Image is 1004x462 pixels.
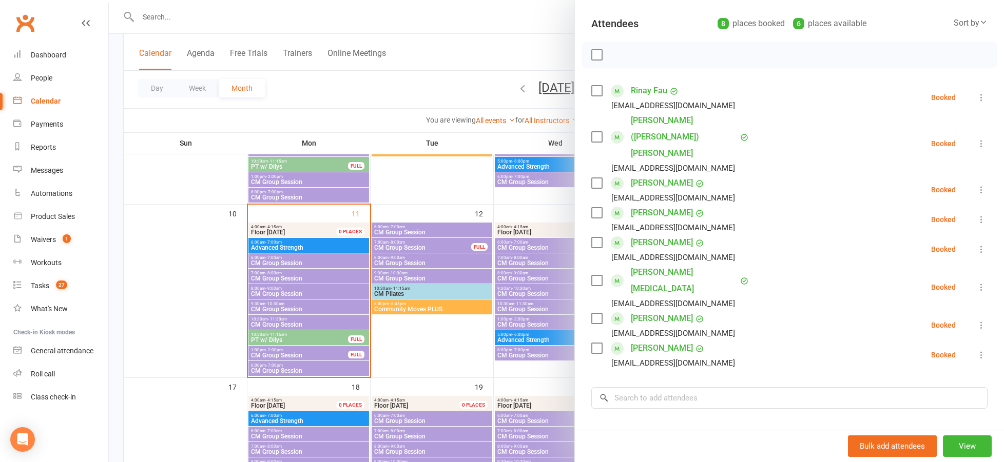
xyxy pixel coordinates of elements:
a: General attendance kiosk mode [13,339,108,363]
a: [PERSON_NAME] ([PERSON_NAME]) [PERSON_NAME] [631,112,738,162]
div: Roll call [31,370,55,378]
div: Sort by [954,16,988,30]
a: Class kiosk mode [13,386,108,409]
a: Calendar [13,90,108,113]
a: Roll call [13,363,108,386]
a: Waivers 1 [13,228,108,251]
div: Tasks [31,282,49,290]
a: Dashboard [13,44,108,67]
div: Automations [31,189,72,197]
div: places available [793,16,866,31]
a: [PERSON_NAME] [631,310,693,327]
div: [EMAIL_ADDRESS][DOMAIN_NAME] [611,99,735,112]
div: [EMAIL_ADDRESS][DOMAIN_NAME] [611,297,735,310]
div: Dashboard [31,51,66,59]
a: [PERSON_NAME] [631,205,693,221]
a: [PERSON_NAME] [631,175,693,191]
input: Search to add attendees [591,387,988,409]
button: Bulk add attendees [848,435,937,457]
div: Calendar [31,97,61,105]
div: Booked [931,246,956,253]
a: Tasks 27 [13,274,108,297]
div: [EMAIL_ADDRESS][DOMAIN_NAME] [611,327,735,340]
button: View [943,435,992,457]
a: Automations [13,182,108,205]
div: People [31,74,52,82]
div: 8 [718,18,729,29]
div: [EMAIL_ADDRESS][DOMAIN_NAME] [611,162,735,175]
a: [PERSON_NAME] [631,234,693,251]
span: 1 [63,234,71,243]
a: Messages [13,159,108,182]
div: Booked [931,216,956,223]
div: Open Intercom Messenger [10,427,35,452]
div: Workouts [31,258,62,267]
a: Reports [13,136,108,159]
div: General attendance [31,347,93,355]
a: Workouts [13,251,108,274]
a: People [13,67,108,90]
div: places booked [718,16,785,31]
div: [EMAIL_ADDRESS][DOMAIN_NAME] [611,221,735,234]
a: Product Sales [13,205,108,228]
div: [EMAIL_ADDRESS][DOMAIN_NAME] [611,191,735,205]
div: Booked [931,186,956,193]
div: [EMAIL_ADDRESS][DOMAIN_NAME] [611,356,735,370]
div: Booked [931,284,956,291]
div: Product Sales [31,212,75,220]
div: Class check-in [31,393,76,401]
div: Booked [931,140,956,147]
a: What's New [13,297,108,320]
div: Waivers [31,235,56,244]
div: What's New [31,305,68,313]
div: Attendees [591,16,639,31]
div: Payments [31,120,63,128]
div: Booked [931,351,956,358]
div: Booked [931,322,956,329]
div: [EMAIL_ADDRESS][DOMAIN_NAME] [611,251,735,264]
a: [PERSON_NAME][MEDICAL_DATA] [631,264,738,297]
div: Booked [931,94,956,101]
a: Rinay Fau [631,83,667,99]
a: [PERSON_NAME] [631,340,693,356]
a: Payments [13,113,108,136]
div: 6 [793,18,804,29]
div: Reports [31,143,56,151]
a: Clubworx [12,10,38,36]
div: Messages [31,166,63,174]
span: 27 [56,280,67,289]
